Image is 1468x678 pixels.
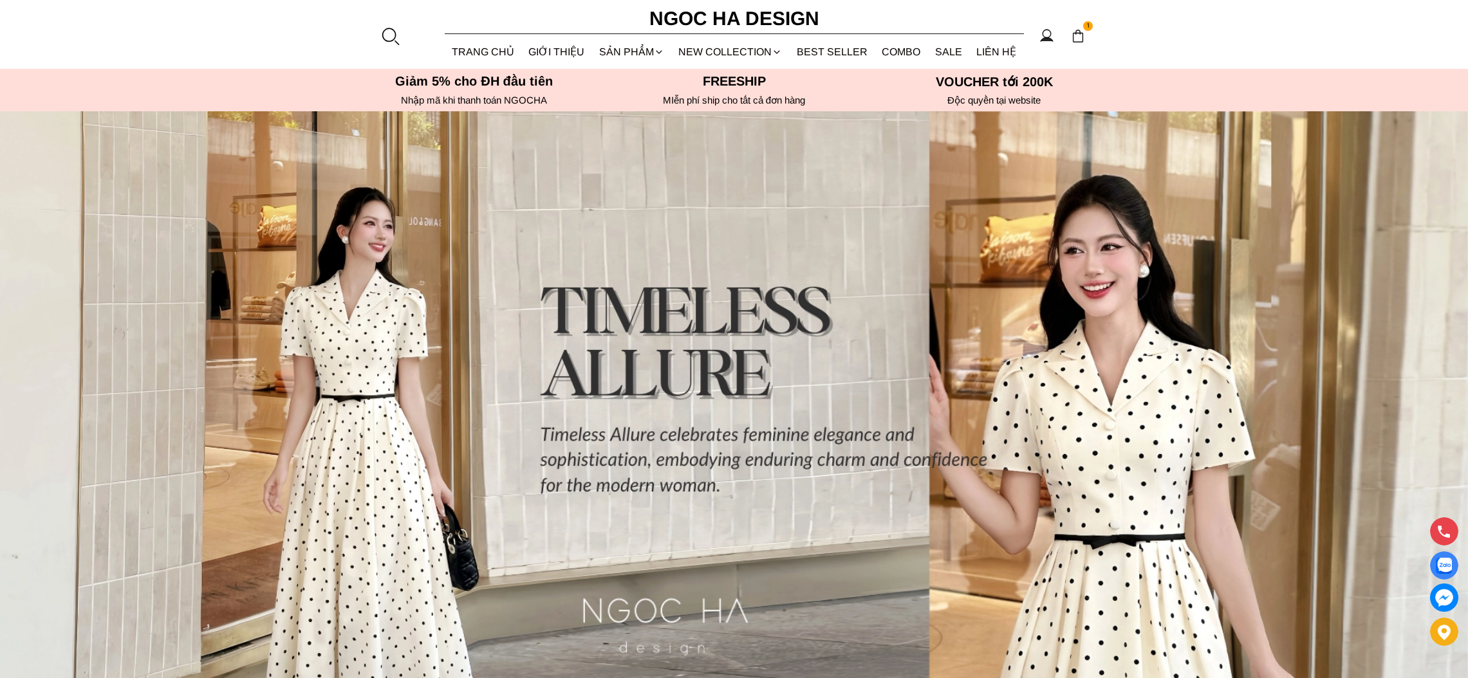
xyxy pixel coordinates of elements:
[1430,551,1458,580] a: Display image
[1436,558,1452,574] img: Display image
[1083,21,1093,32] span: 1
[1430,583,1458,612] a: messenger
[608,95,860,106] h6: MIễn phí ship cho tất cả đơn hàng
[928,35,970,69] a: SALE
[875,35,928,69] a: Combo
[790,35,875,69] a: BEST SELLER
[395,74,553,88] font: Giảm 5% cho ĐH đầu tiên
[969,35,1024,69] a: LIÊN HỆ
[445,35,522,69] a: TRANG CHỦ
[401,95,547,105] font: Nhập mã khi thanh toán NGOCHA
[868,95,1120,106] h6: Độc quyền tại website
[671,35,790,69] a: NEW COLLECTION
[592,35,672,69] div: SẢN PHẨM
[868,74,1120,89] h5: VOUCHER tới 200K
[1071,29,1085,43] img: img-CART-ICON-ksit0nf1
[521,35,592,69] a: GIỚI THIỆU
[638,3,831,34] a: Ngoc Ha Design
[703,74,766,88] font: Freeship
